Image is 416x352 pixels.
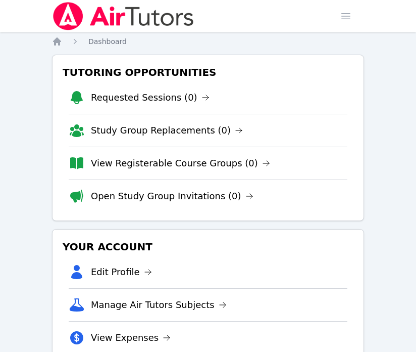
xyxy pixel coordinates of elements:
[91,123,243,138] a: Study Group Replacements (0)
[91,298,227,312] a: Manage Air Tutors Subjects
[91,331,171,345] a: View Expenses
[91,189,253,203] a: Open Study Group Invitations (0)
[88,36,127,47] a: Dashboard
[61,238,355,256] h3: Your Account
[61,63,355,81] h3: Tutoring Opportunities
[91,156,270,170] a: View Registerable Course Groups (0)
[52,36,364,47] nav: Breadcrumb
[91,91,210,105] a: Requested Sessions (0)
[52,2,195,30] img: Air Tutors
[91,265,152,279] a: Edit Profile
[88,37,127,46] span: Dashboard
